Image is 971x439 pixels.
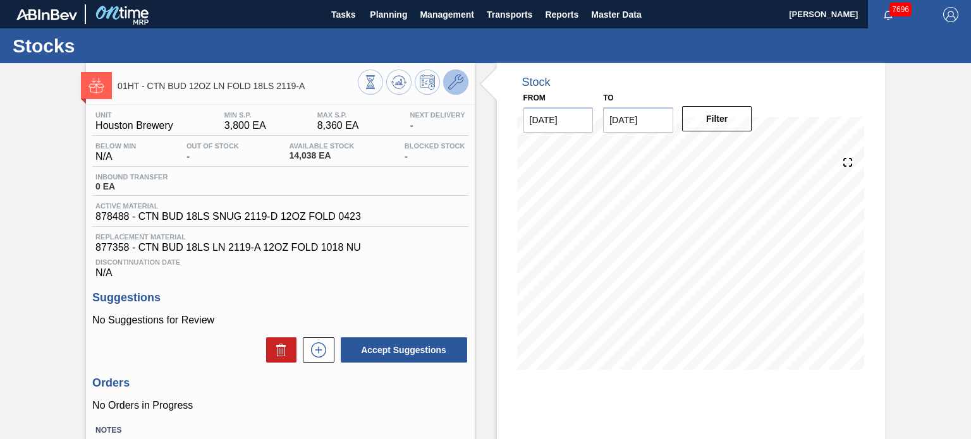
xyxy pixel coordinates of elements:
[289,151,354,160] span: 14,038 EA
[370,7,407,22] span: Planning
[95,111,173,119] span: Unit
[186,142,239,150] span: Out Of Stock
[943,7,958,22] img: Logout
[329,7,357,22] span: Tasks
[183,142,242,162] div: -
[92,315,468,326] p: No Suggestions for Review
[224,111,266,119] span: MIN S.P.
[260,337,296,363] div: Delete Suggestions
[317,111,359,119] span: MAX S.P.
[92,291,468,304] h3: Suggestions
[95,211,361,222] span: 878488 - CTN BUD 18LS SNUG 2119-D 12OZ FOLD 0423
[443,69,468,95] button: Go to Master Data / General
[95,173,168,181] span: Inbound Transfer
[334,336,468,364] div: Accept Suggestions
[889,3,912,16] span: 7696
[487,7,532,22] span: Transports
[401,142,468,162] div: -
[341,337,467,363] button: Accept Suggestions
[92,376,468,390] h3: Orders
[591,7,641,22] span: Master Data
[92,253,468,279] div: N/A
[95,258,465,266] span: Discontinuation Date
[13,39,237,53] h1: Stocks
[95,202,361,210] span: Active Material
[523,107,594,133] input: mm/dd/yyyy
[95,182,168,191] span: 0 EA
[224,120,266,131] span: 3,800 EA
[118,81,357,91] span: 01HT - CTN BUD 12OZ LN FOLD 18LS 2119-A
[868,6,908,23] button: Notifications
[386,69,412,95] button: Update Chart
[406,111,468,131] div: -
[89,78,104,93] img: Ícone
[415,69,440,95] button: Schedule Inventory
[410,111,465,119] span: Next Delivery
[16,9,77,20] img: TNhmsLtSVTkK8tSr43FrP2fwEKptu5GPRR3wAAAABJRU5ErkJggg==
[523,93,546,102] label: From
[289,142,354,150] span: Available Stock
[682,106,752,131] button: Filter
[95,120,173,131] span: Houston Brewery
[317,120,359,131] span: 8,360 EA
[603,107,673,133] input: mm/dd/yyyy
[420,7,474,22] span: Management
[296,337,334,363] div: New suggestion
[92,400,468,411] p: No Orders in Progress
[405,142,465,150] span: Blocked Stock
[95,233,465,241] span: Replacement Material
[522,76,551,89] div: Stock
[603,93,613,102] label: to
[92,142,139,162] div: N/A
[95,142,136,150] span: Below Min
[95,242,465,253] span: 877358 - CTN BUD 18LS LN 2119-A 12OZ FOLD 1018 NU
[358,69,383,95] button: Stocks Overview
[545,7,578,22] span: Reports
